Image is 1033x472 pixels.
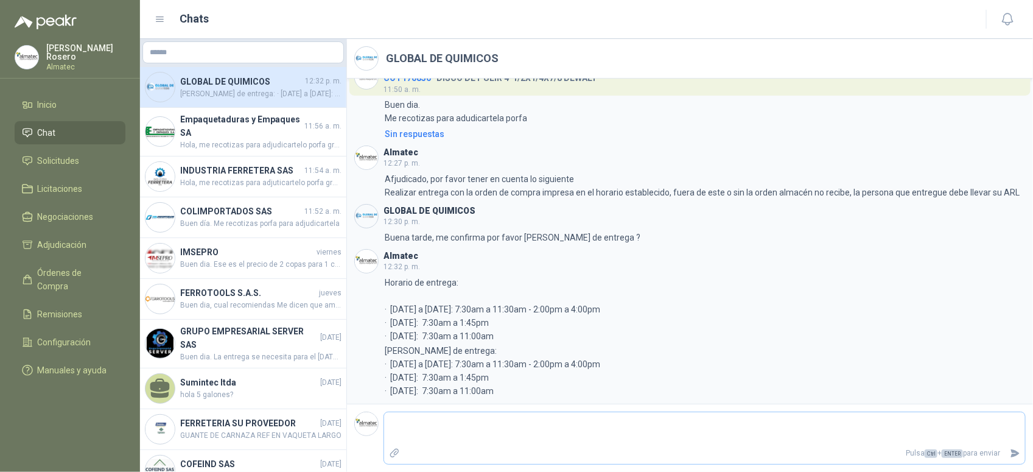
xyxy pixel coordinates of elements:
span: 12:30 p. m. [383,217,420,226]
img: Company Logo [145,329,175,358]
a: Negociaciones [15,205,125,228]
h4: INDUSTRIA FERRETERA SAS [180,164,302,177]
a: Company LogoFERROTOOLS S.A.S.juevesBuen dia, cual recomiendas Me dicen que ambos sirven, lo impor... [140,279,346,320]
h4: GRUPO EMPRESARIAL SERVER SAS [180,325,318,351]
div: Sin respuestas [385,127,444,141]
a: Licitaciones [15,177,125,200]
h4: IMSEPRO [180,245,314,259]
span: viernes [317,247,341,258]
span: Buen dia, cual recomiendas Me dicen que ambos sirven, lo importante es que sea MULTIPROPOSITO [180,300,341,311]
span: COT170850 [383,73,431,83]
span: Hola, me recotizas para adjudicartelo porfa gracias [180,139,341,151]
a: Company LogoINDUSTRIA FERRETERA SAS11:54 a. m.Hola, me recotizas para adjuticartelo porfa gracias [140,157,346,197]
img: Company Logo [145,72,175,102]
span: hola 5 galones? [180,389,341,401]
span: 11:54 a. m. [304,165,341,177]
span: Ctrl [925,449,937,458]
span: Chat [38,126,56,139]
span: Adjudicación [38,238,87,252]
span: Manuales y ayuda [38,364,107,377]
a: Manuales y ayuda [15,359,125,382]
h4: COLIMPORTADOS SAS [180,205,302,218]
img: Company Logo [355,146,378,169]
span: 11:50 a. m. [383,85,421,94]
h3: Almatec [383,149,418,156]
a: Sin respuestas [382,127,1026,141]
img: Company Logo [15,46,38,69]
a: Company LogoGRUPO EMPRESARIAL SERVER SAS[DATE]Buen dia. La entrega se necesita para el [DATE][PER... [140,320,346,368]
span: Buen dia. La entrega se necesita para el [DATE][PERSON_NAME] [180,351,341,363]
span: Configuración [38,336,91,349]
p: Buen dia. Me recotizas para adudicartela porfa [385,98,527,125]
span: 12:27 p. m. [383,159,420,167]
span: [DATE] [320,418,341,429]
img: Company Logo [355,205,378,228]
a: Solicitudes [15,149,125,172]
span: Buen dia. Ese es el precio de 2 copas para 1 casco O es el precio de solo 1? [180,259,341,270]
h1: Chats [180,10,209,27]
h4: GLOBAL DE QUIMICOS [180,75,303,88]
img: Company Logo [145,415,175,444]
p: Horario de entrega: · [DATE] a [DATE]: 7:30am a 11:30am - 2:00pm a 4:00pm · [DATE]: 7:30am a 1:45... [385,276,600,343]
a: Company LogoIMSEPROviernesBuen dia. Ese es el precio de 2 copas para 1 casco O es el precio de so... [140,238,346,279]
p: Afjudicado, por favor tener en cuenta lo siguiente Realizar entrega con la orden de compra impres... [385,172,1020,199]
span: Buen día. Me recotizas porfa para adjudicartela [180,218,341,230]
img: Company Logo [145,117,175,146]
img: Logo peakr [15,15,77,29]
h4: COFEIND SAS [180,457,318,471]
span: 12:32 p. m. [383,262,420,271]
img: Company Logo [145,244,175,273]
span: Negociaciones [38,210,94,224]
span: Remisiones [38,308,83,321]
p: [PERSON_NAME] de entrega: · [DATE] a [DATE]: 7:30am a 11:30am - 2:00pm a 4:00pm · [DATE]: 7:30am ... [385,344,600,398]
span: 11:56 a. m. [304,121,341,132]
img: Company Logo [355,47,378,70]
img: Company Logo [355,250,378,273]
img: Company Logo [145,284,175,314]
h3: Almatec [383,253,418,259]
span: 12:32 p. m. [305,76,341,87]
span: Inicio [38,98,57,111]
span: Órdenes de Compra [38,266,114,293]
span: [PERSON_NAME] de entrega: · [DATE] a [DATE]: 7:30am a 11:30am - 2:00pm a 4:00pm · [DATE]: 7:30am ... [180,88,341,100]
a: Configuración [15,331,125,354]
h4: - DISCO DE PULIR 4-1/2X1/4X7/8 DEWALT [383,70,597,82]
button: Enviar [1005,443,1025,464]
img: Company Logo [145,162,175,191]
a: Adjudicación [15,233,125,256]
img: Company Logo [145,203,175,232]
span: [DATE] [320,459,341,470]
a: Sumintec ltda[DATE]hola 5 galones? [140,368,346,409]
span: jueves [319,287,341,299]
h3: GLOBAL DE QUIMICOS [383,208,475,214]
img: Company Logo [355,412,378,435]
p: Pulsa + para enviar [405,443,1006,464]
a: Company LogoCOLIMPORTADOS SAS11:52 a. m.Buen día. Me recotizas porfa para adjudicartela [140,197,346,238]
h2: GLOBAL DE QUIMICOS [386,50,499,67]
h4: FERRETERIA SU PROVEEDOR [180,417,318,430]
span: ENTER [942,449,963,458]
h4: Empaquetaduras y Empaques SA [180,113,302,139]
a: Remisiones [15,303,125,326]
h4: FERROTOOLS S.A.S. [180,286,317,300]
span: Solicitudes [38,154,80,167]
a: Company LogoEmpaquetaduras y Empaques SA11:56 a. m.Hola, me recotizas para adjudicartelo porfa gr... [140,108,346,157]
a: Inicio [15,93,125,116]
span: [DATE] [320,377,341,389]
span: 11:52 a. m. [304,206,341,217]
a: Chat [15,121,125,144]
a: Company LogoGLOBAL DE QUIMICOS12:32 p. m.[PERSON_NAME] de entrega: · [DATE] a [DATE]: 7:30am a 11... [140,67,346,108]
span: Licitaciones [38,182,83,195]
h4: Sumintec ltda [180,376,318,389]
a: Órdenes de Compra [15,261,125,298]
p: [PERSON_NAME] Rosero [46,44,125,61]
span: Hola, me recotizas para adjuticartelo porfa gracias [180,177,341,189]
label: Adjuntar archivos [384,443,405,464]
span: GUANTE DE CARNAZA REF EN VAQUETA LARGO [180,430,341,442]
p: Almatec [46,63,125,71]
a: Company LogoFERRETERIA SU PROVEEDOR[DATE]GUANTE DE CARNAZA REF EN VAQUETA LARGO [140,409,346,450]
span: [DATE] [320,332,341,343]
p: Buena tarde, me confirma por favor [PERSON_NAME] de entrega ? [385,231,640,244]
